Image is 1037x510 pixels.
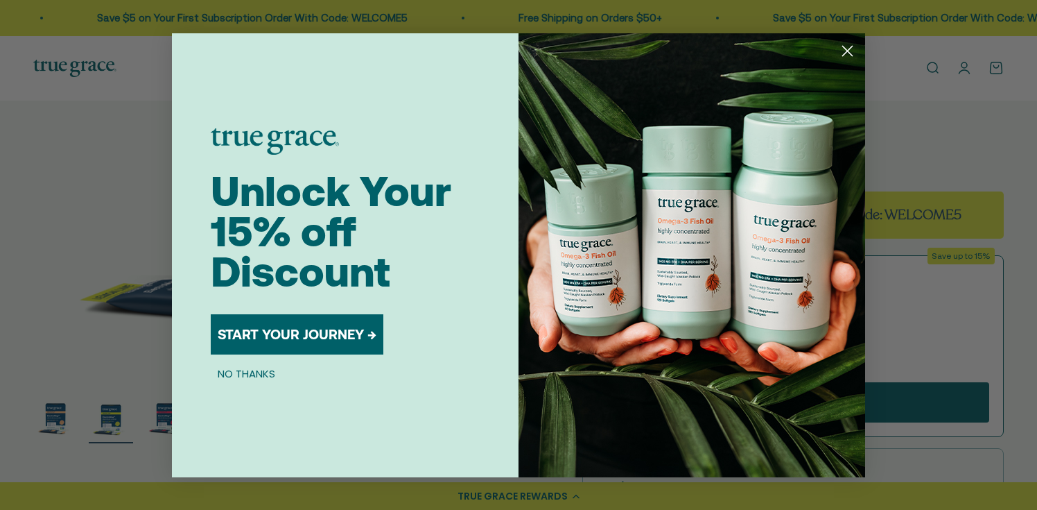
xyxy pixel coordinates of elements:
span: Unlock Your 15% off Discount [211,167,451,296]
img: 098727d5-50f8-4f9b-9554-844bb8da1403.jpeg [518,33,865,477]
button: Close dialog [835,39,860,63]
img: logo placeholder [211,128,339,155]
button: START YOUR JOURNEY → [211,314,383,355]
button: NO THANKS [211,366,282,382]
